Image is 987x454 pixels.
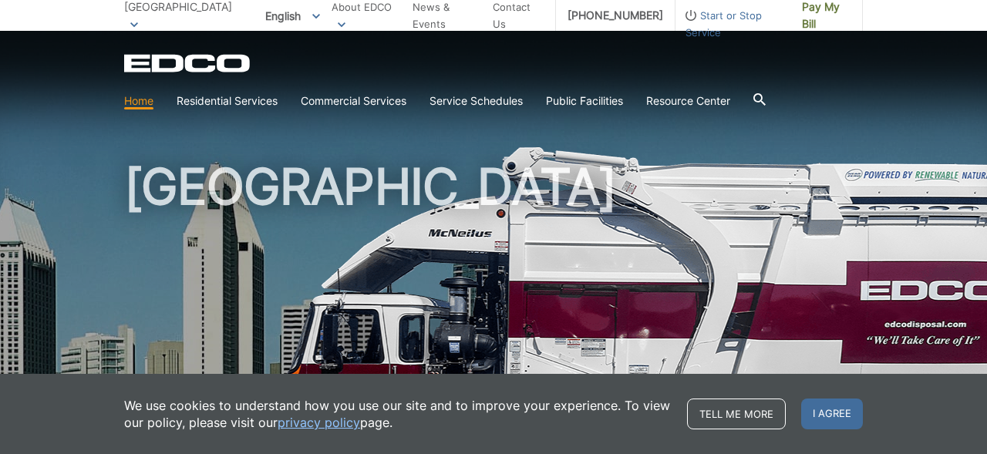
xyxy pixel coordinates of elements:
a: Public Facilities [546,92,623,109]
a: EDCD logo. Return to the homepage. [124,54,252,72]
a: Resource Center [646,92,730,109]
a: Tell me more [687,399,786,429]
p: We use cookies to understand how you use our site and to improve your experience. To view our pol... [124,397,672,431]
a: Commercial Services [301,92,406,109]
span: English [254,3,332,29]
a: privacy policy [278,414,360,431]
span: I agree [801,399,863,429]
a: Home [124,92,153,109]
a: Residential Services [177,92,278,109]
a: Service Schedules [429,92,523,109]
